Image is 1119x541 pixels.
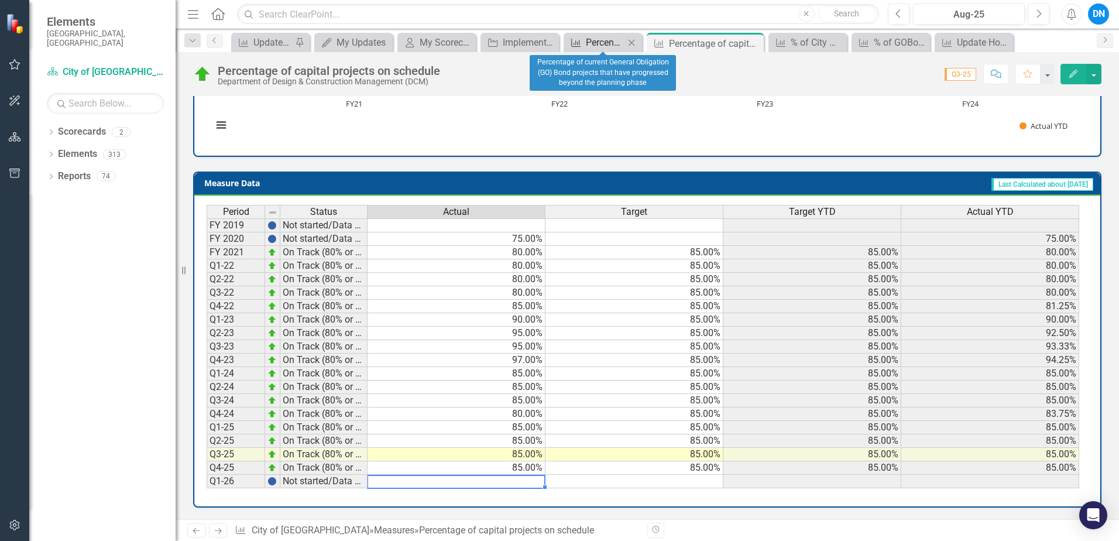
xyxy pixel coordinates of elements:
h3: Measure Data [204,179,516,187]
td: 85.00% [545,408,723,421]
div: Percentage of capital projects on schedule [218,64,440,77]
td: 85.00% [368,461,545,475]
td: 85.00% [723,340,901,354]
td: 85.00% [545,394,723,408]
a: Scorecards [58,125,106,139]
img: zOikAAAAAElFTkSuQmCC [267,396,277,405]
td: Q4-23 [207,354,265,367]
td: On Track (80% or higher) [280,313,368,327]
div: Update Hollywood on the GO website bi-weekly [957,35,1010,50]
td: 85.00% [901,448,1079,461]
span: Target [621,207,647,217]
td: 85.00% [545,448,723,461]
td: Q3-24 [207,394,265,408]
img: zOikAAAAAElFTkSuQmCC [267,355,277,365]
td: 85.00% [545,367,723,381]
td: 85.00% [723,286,901,300]
div: Open Intercom Messenger [1079,501,1107,529]
div: % of GOBond Advisory Committee meetings conducted as planned [874,35,927,50]
td: Q3-23 [207,340,265,354]
td: 85.00% [368,434,545,448]
td: 85.00% [723,300,901,313]
td: 93.33% [901,340,1079,354]
td: 85.00% [901,434,1079,448]
span: Actual [443,207,469,217]
div: 74 [97,172,115,182]
td: 85.00% [723,381,901,394]
button: Search [818,6,876,22]
text: FY21 [346,98,362,109]
a: Update Hollywood on the GO website bi-weekly [938,35,1010,50]
div: Percentage of current General Obligation (GO) Bond projects that have progressed beyond the plann... [530,55,676,91]
div: % of City Manager's Weekly Report updated bi-weekly with status of GoBond projects [791,35,844,50]
td: Q4-22 [207,300,265,313]
td: 85.00% [545,434,723,448]
td: 80.00% [368,259,545,273]
td: 80.00% [368,408,545,421]
div: Update Hollywood on the GO website bi-weekly [253,35,292,50]
td: Q4-24 [207,408,265,421]
small: [GEOGRAPHIC_DATA], [GEOGRAPHIC_DATA] [47,29,164,48]
td: 80.00% [368,273,545,286]
div: Percentage of capital projects on schedule [669,36,761,51]
td: 85.00% [901,461,1079,475]
div: My Updates [337,35,390,50]
span: Period [223,207,249,217]
td: 85.00% [723,367,901,381]
img: zOikAAAAAElFTkSuQmCC [267,248,277,257]
td: 95.00% [368,327,545,340]
td: On Track (80% or higher) [280,408,368,421]
img: zOikAAAAAElFTkSuQmCC [267,423,277,432]
td: 85.00% [545,421,723,434]
img: BgCOk07PiH71IgAAAABJRU5ErkJggg== [267,234,277,244]
div: 2 [112,127,131,137]
a: Measures [374,525,414,536]
img: zOikAAAAAElFTkSuQmCC [267,409,277,419]
td: 85.00% [723,408,901,421]
img: BgCOk07PiH71IgAAAABJRU5ErkJggg== [267,221,277,230]
span: Q3-25 [945,68,976,81]
a: Elements [58,148,97,161]
td: Q2-23 [207,327,265,340]
td: 80.00% [901,286,1079,300]
button: Aug-25 [913,4,1025,25]
td: 80.00% [368,286,545,300]
div: » » [235,524,639,537]
text: FY23 [757,98,773,109]
td: FY 2020 [207,232,265,246]
td: On Track (80% or higher) [280,246,368,259]
img: zOikAAAAAElFTkSuQmCC [267,288,277,297]
td: 85.00% [723,246,901,259]
td: On Track (80% or higher) [280,354,368,367]
td: 85.00% [723,259,901,273]
td: On Track (80% or higher) [280,259,368,273]
input: Search Below... [47,93,164,114]
td: Q2-24 [207,381,265,394]
div: 313 [103,149,126,159]
td: On Track (80% or higher) [280,434,368,448]
img: zOikAAAAAElFTkSuQmCC [267,315,277,324]
td: On Track (80% or higher) [280,340,368,354]
div: Department of Design & Construction Management (DCM) [218,77,440,86]
td: 85.00% [723,313,901,327]
td: On Track (80% or higher) [280,394,368,408]
div: Aug-25 [917,8,1021,22]
td: Q1-22 [207,259,265,273]
td: Q3-25 [207,448,265,461]
img: zOikAAAAAElFTkSuQmCC [267,450,277,459]
td: On Track (80% or higher) [280,448,368,461]
button: Show Actual YTD [1020,121,1068,131]
img: On Track (80% or higher) [193,65,212,84]
td: On Track (80% or higher) [280,461,368,475]
span: Target YTD [789,207,836,217]
td: 95.00% [368,340,545,354]
td: 85.00% [545,313,723,327]
td: 75.00% [368,232,545,246]
a: Reports [58,170,91,183]
td: 83.75% [901,408,1079,421]
a: City of [GEOGRAPHIC_DATA] [252,525,369,536]
a: Implementation and management of lighting, sidewalk and park upgrade projects [483,35,556,50]
td: 85.00% [368,367,545,381]
td: 85.00% [545,354,723,367]
td: 85.00% [545,259,723,273]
